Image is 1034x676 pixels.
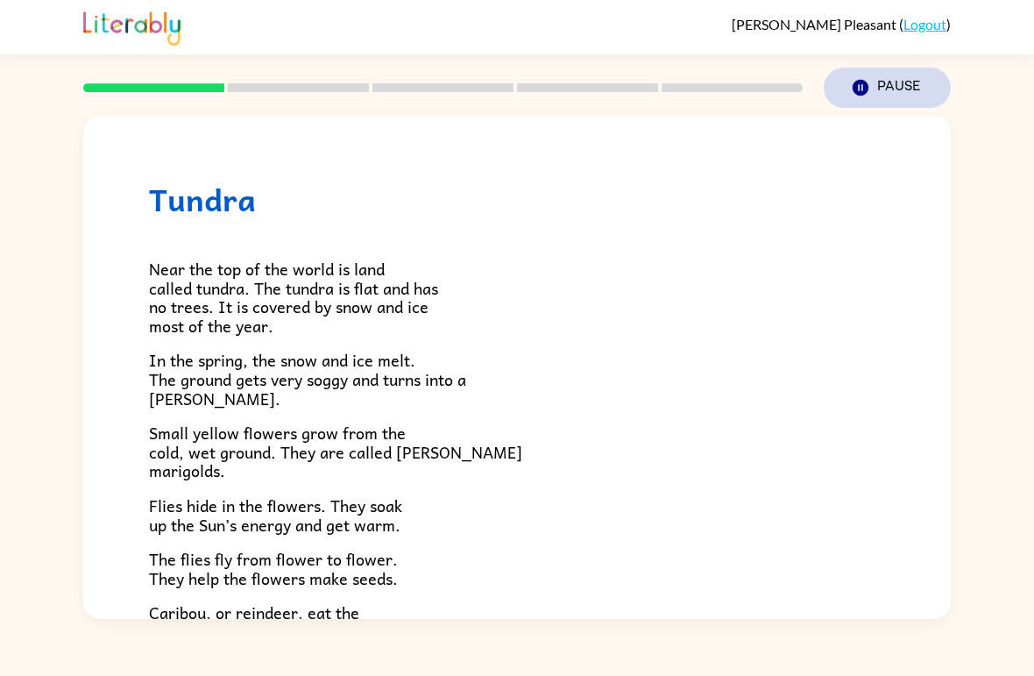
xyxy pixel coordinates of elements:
div: ( ) [732,16,951,32]
span: The flies fly from flower to flower. They help the flowers make seeds. [149,546,398,591]
span: In the spring, the snow and ice melt. The ground gets very soggy and turns into a [PERSON_NAME]. [149,347,466,410]
h1: Tundra [149,181,885,217]
span: Flies hide in the flowers. They soak up the Sun’s energy and get warm. [149,493,402,537]
a: Logout [903,16,946,32]
img: Literably [83,7,181,46]
span: Near the top of the world is land called tundra. The tundra is flat and has no trees. It is cover... [149,256,438,338]
button: Pause [824,68,951,108]
span: [PERSON_NAME] Pleasant [732,16,899,32]
span: Small yellow flowers grow from the cold, wet ground. They are called [PERSON_NAME] marigolds. [149,420,522,483]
